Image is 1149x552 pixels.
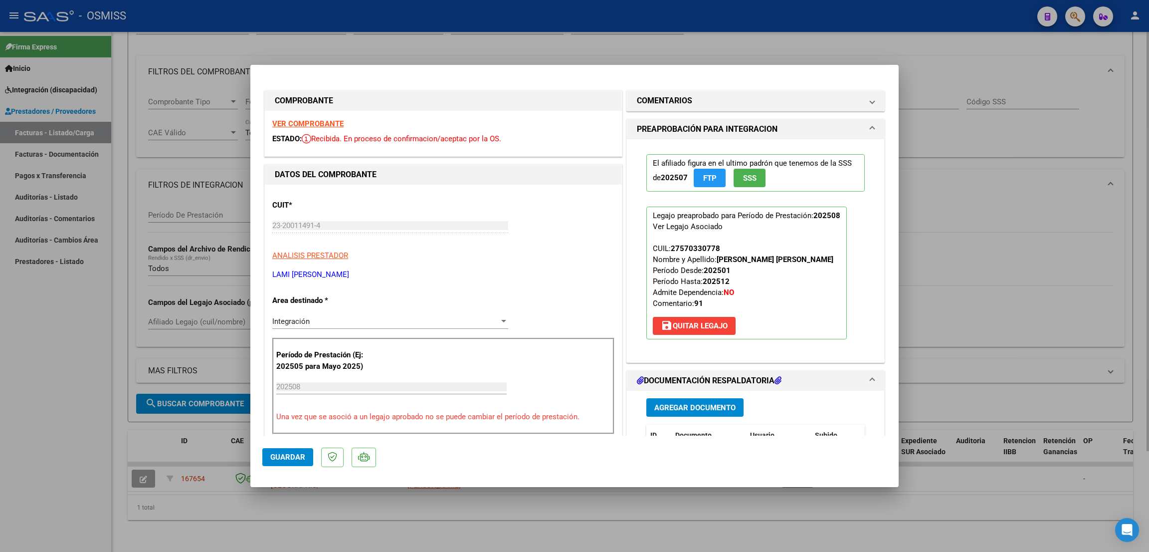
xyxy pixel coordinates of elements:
[717,255,833,264] strong: [PERSON_NAME] [PERSON_NAME]
[661,321,728,330] span: Quitar Legajo
[272,269,614,280] p: LAMI [PERSON_NAME]
[627,371,884,391] mat-expansion-panel-header: DOCUMENTACIÓN RESPALDATORIA
[276,411,610,423] p: Una vez que se asoció a un legajo aprobado no se puede cambiar el período de prestación.
[272,134,302,143] span: ESTADO:
[746,425,811,446] datatable-header-cell: Usuario
[654,403,736,412] span: Agregar Documento
[653,221,723,232] div: Ver Legajo Asociado
[262,448,313,466] button: Guardar
[272,251,348,260] span: ANALISIS PRESTADOR
[627,139,884,362] div: PREAPROBACIÓN PARA INTEGRACION
[750,431,774,439] span: Usuario
[671,425,746,446] datatable-header-cell: Documento
[661,173,688,182] strong: 202507
[646,398,744,417] button: Agregar Documento
[671,243,720,254] div: 27570330778
[694,169,726,187] button: FTP
[637,95,692,107] h1: COMENTARIOS
[275,170,377,179] strong: DATOS DEL COMPROBANTE
[703,174,717,183] span: FTP
[272,200,375,211] p: CUIT
[272,317,310,326] span: Integración
[637,375,781,387] h1: DOCUMENTACIÓN RESPALDATORIA
[272,119,344,128] a: VER COMPROBANTE
[270,453,305,462] span: Guardar
[661,319,673,331] mat-icon: save
[272,295,375,306] p: Area destinado *
[646,207,847,339] p: Legajo preaprobado para Período de Prestación:
[637,123,777,135] h1: PREAPROBACIÓN PARA INTEGRACION
[704,266,731,275] strong: 202501
[815,431,837,439] span: Subido
[275,96,333,105] strong: COMPROBANTE
[276,349,377,372] p: Período de Prestación (Ej: 202505 para Mayo 2025)
[703,277,730,286] strong: 202512
[813,211,840,220] strong: 202508
[627,91,884,111] mat-expansion-panel-header: COMENTARIOS
[653,317,736,335] button: Quitar Legajo
[646,154,865,192] p: El afiliado figura en el ultimo padrón que tenemos de la SSS de
[694,299,703,308] strong: 91
[653,299,703,308] span: Comentario:
[811,425,861,446] datatable-header-cell: Subido
[646,425,671,446] datatable-header-cell: ID
[734,169,766,187] button: SSS
[724,288,734,297] strong: NO
[650,431,657,439] span: ID
[653,244,833,308] span: CUIL: Nombre y Apellido: Período Desde: Período Hasta: Admite Dependencia:
[627,119,884,139] mat-expansion-panel-header: PREAPROBACIÓN PARA INTEGRACION
[1115,518,1139,542] div: Open Intercom Messenger
[675,431,712,439] span: Documento
[302,134,501,143] span: Recibida. En proceso de confirmacion/aceptac por la OS.
[743,174,757,183] span: SSS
